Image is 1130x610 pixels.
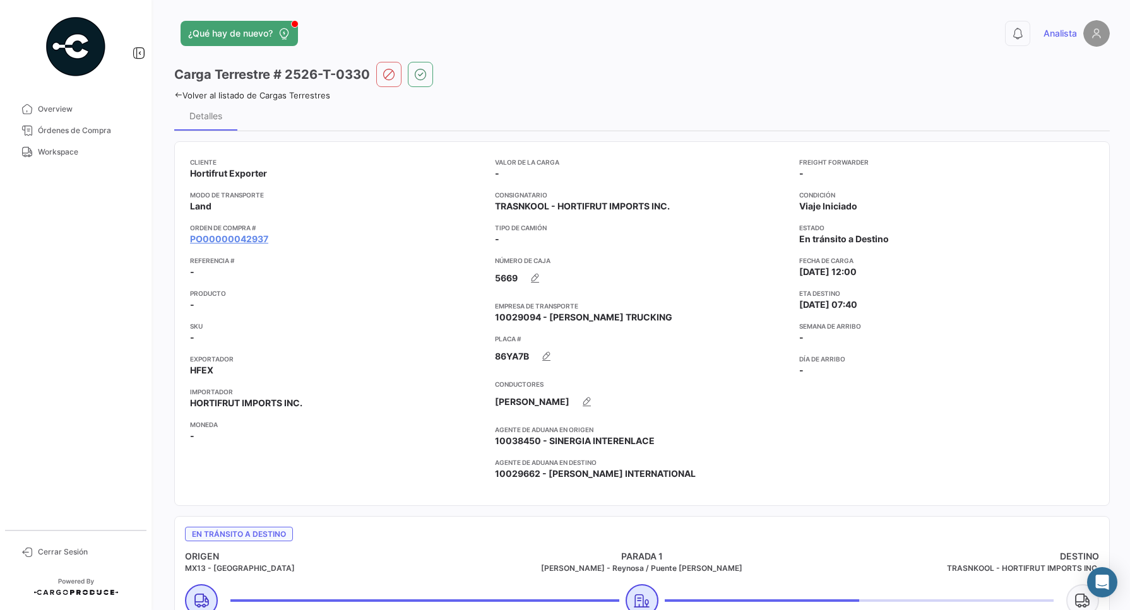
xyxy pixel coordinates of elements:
a: PO00000042937 [190,233,268,245]
span: - [799,167,804,180]
span: En tránsito a Destino [799,233,889,245]
span: - [799,364,804,377]
app-card-info-title: Valor de la Carga [495,157,790,167]
img: placeholder-user.png [1083,20,1110,47]
app-card-info-title: Exportador [190,354,485,364]
app-card-info-title: Semana de Arribo [799,321,1094,331]
span: 86YA7B [495,350,529,363]
h5: [PERSON_NAME] - Reynosa / Puente [PERSON_NAME] [490,563,795,574]
app-card-info-title: Tipo de Camión [495,223,790,233]
img: powered-by.png [44,15,107,78]
span: Land [190,200,211,213]
a: Workspace [10,141,141,163]
app-card-info-title: SKU [190,321,485,331]
span: Overview [38,103,136,115]
span: 5669 [495,272,518,284]
span: [DATE] 12:00 [799,266,857,278]
span: - [190,298,194,311]
app-card-info-title: Referencia # [190,255,485,266]
app-card-info-title: Fecha de carga [799,255,1094,266]
app-card-info-title: Importador [190,387,485,397]
app-card-info-title: Empresa de Transporte [495,301,790,311]
span: TRASNKOOL - HORTIFRUT IMPORTS INC. [495,200,670,213]
span: Analista [1044,27,1077,40]
span: HORTIFRUT IMPORTS INC. [190,397,302,409]
h4: ORIGEN [185,550,490,563]
span: - [190,266,194,278]
app-card-info-title: Producto [190,288,485,298]
span: - [190,430,194,442]
span: [PERSON_NAME] [495,396,569,408]
span: Órdenes de Compra [38,125,136,136]
app-card-info-title: Estado [799,223,1094,233]
span: 10029662 - [PERSON_NAME] INTERNATIONAL [495,467,696,480]
app-card-info-title: Condición [799,190,1094,200]
a: Volver al listado de Cargas Terrestres [174,90,330,100]
span: - [799,331,804,344]
span: Workspace [38,146,136,158]
h5: MX13 - [GEOGRAPHIC_DATA] [185,563,490,574]
app-card-info-title: Día de Arribo [799,354,1094,364]
app-card-info-title: Agente de Aduana en Origen [495,425,790,435]
span: En tránsito a Destino [185,527,293,541]
app-card-info-title: Cliente [190,157,485,167]
h4: PARADA 1 [490,550,795,563]
app-card-info-title: Número de Caja [495,255,790,266]
span: Cerrar Sesión [38,546,136,558]
app-card-info-title: Orden de Compra # [190,223,485,233]
app-card-info-title: Agente de Aduana en Destino [495,457,790,467]
span: HFEX [190,364,213,377]
app-card-info-title: Consignatario [495,190,790,200]
span: ¿Qué hay de nuevo? [188,27,273,40]
app-card-info-title: Placa # [495,334,790,344]
span: Viaje Iniciado [799,200,857,213]
div: Abrir Intercom Messenger [1087,567,1117,597]
h3: Carga Terrestre # 2526-T-0330 [174,66,370,83]
span: 10038450 - SINERGIA INTERENLACE [495,435,655,447]
app-card-info-title: Moneda [190,419,485,430]
a: Overview [10,98,141,120]
app-card-info-title: Conductores [495,379,790,389]
span: - [190,331,194,344]
app-card-info-title: ETA Destino [799,288,1094,298]
div: Detalles [189,110,222,121]
h4: DESTINO [794,550,1099,563]
app-card-info-title: Freight Forwarder [799,157,1094,167]
button: ¿Qué hay de nuevo? [181,21,298,46]
span: 10029094 - [PERSON_NAME] TRUCKING [495,311,672,324]
app-card-info-title: Modo de Transporte [190,190,485,200]
span: Hortifrut Exporter [190,167,267,180]
a: Órdenes de Compra [10,120,141,141]
span: - [495,167,499,180]
span: - [495,233,499,245]
h5: TRASNKOOL - HORTIFRUT IMPORTS INC. [794,563,1099,574]
span: [DATE] 07:40 [799,298,857,311]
